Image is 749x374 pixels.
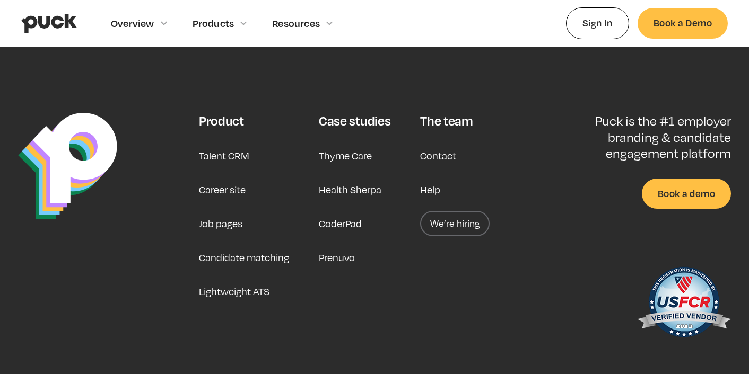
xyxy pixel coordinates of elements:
[199,143,249,168] a: Talent CRM
[193,17,234,29] div: Products
[642,179,731,209] a: Book a demo
[199,279,269,304] a: Lightweight ATS
[199,245,289,270] a: Candidate matching
[18,113,117,219] img: Puck Logo
[566,7,629,39] a: Sign In
[199,113,244,129] div: Product
[420,211,490,236] a: We’re hiring
[199,177,246,202] a: Career site
[420,113,473,129] div: The team
[319,245,355,270] a: Prenuvo
[420,143,456,168] a: Contact
[272,17,320,29] div: Resources
[420,177,440,202] a: Help
[199,211,242,236] a: Job pages
[561,113,731,161] p: Puck is the #1 employer branding & candidate engagement platform
[319,177,381,202] a: Health Sherpa
[111,17,154,29] div: Overview
[319,143,372,168] a: Thyme Care
[319,113,390,129] div: Case studies
[319,211,362,236] a: CoderPad
[638,8,728,38] a: Book a Demo
[637,262,731,346] img: US Federal Contractor Registration System for Award Management Verified Vendor Seal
